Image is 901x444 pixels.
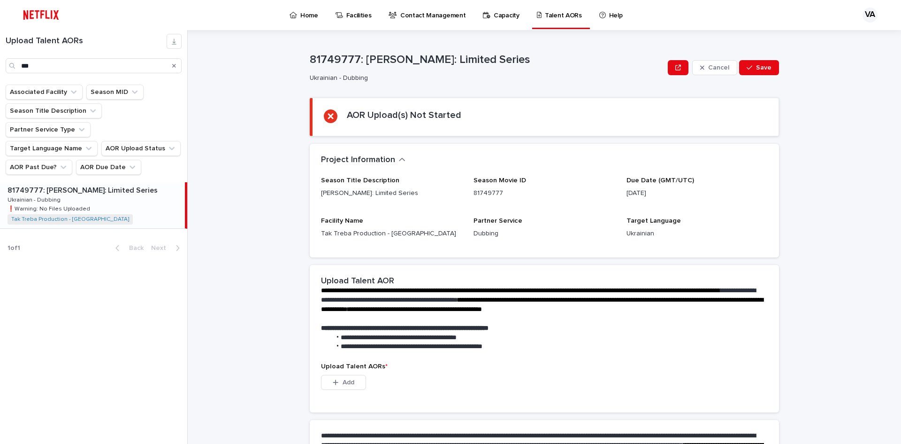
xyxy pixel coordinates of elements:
[321,229,462,239] p: Tak Treba Production - [GEOGRAPHIC_DATA]
[473,188,615,198] p: 81749777
[108,244,147,252] button: Back
[11,216,129,223] a: Tak Treba Production - [GEOGRAPHIC_DATA]
[692,60,737,75] button: Cancel
[19,6,63,24] img: ifQbXi3ZQGMSEF7WDB7W
[6,58,182,73] input: Search
[756,64,771,71] span: Save
[6,85,83,100] button: Associated Facility
[8,204,92,212] p: ❗️Warning: No Files Uploaded
[6,141,98,156] button: Target Language Name
[310,53,664,67] p: 81749777: [PERSON_NAME]: Limited Series
[321,218,363,224] span: Facility Name
[321,177,399,184] span: Season Title Description
[6,160,72,175] button: AOR Past Due?
[473,218,522,224] span: Partner Service
[101,141,181,156] button: AOR Upload Status
[76,160,141,175] button: AOR Due Date
[321,155,405,165] button: Project Information
[347,109,461,121] h2: AOR Upload(s) Not Started
[6,122,91,137] button: Partner Service Type
[321,188,462,198] p: [PERSON_NAME]: Limited Series
[626,177,694,184] span: Due Date (GMT/UTC)
[626,229,768,239] p: Ukrainian
[147,244,187,252] button: Next
[626,218,681,224] span: Target Language
[86,85,144,100] button: Season MID
[8,195,62,203] p: Ukrainian - Dubbing
[473,229,615,239] p: Dubbing
[321,363,388,370] span: Upload Talent AORs
[321,375,366,390] button: Add
[626,188,768,198] p: [DATE]
[310,74,660,82] p: Ukrainian - Dubbing
[863,8,878,23] div: VA
[321,276,394,287] h2: Upload Talent AOR
[8,184,160,195] p: 81749777: [PERSON_NAME]: Limited Series
[6,103,102,118] button: Season Title Description
[151,245,172,251] span: Next
[123,245,144,251] span: Back
[739,60,779,75] button: Save
[343,379,354,386] span: Add
[321,155,395,165] h2: Project Information
[473,177,526,184] span: Season Movie ID
[708,64,729,71] span: Cancel
[6,36,167,47] h1: Upload Talent AORs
